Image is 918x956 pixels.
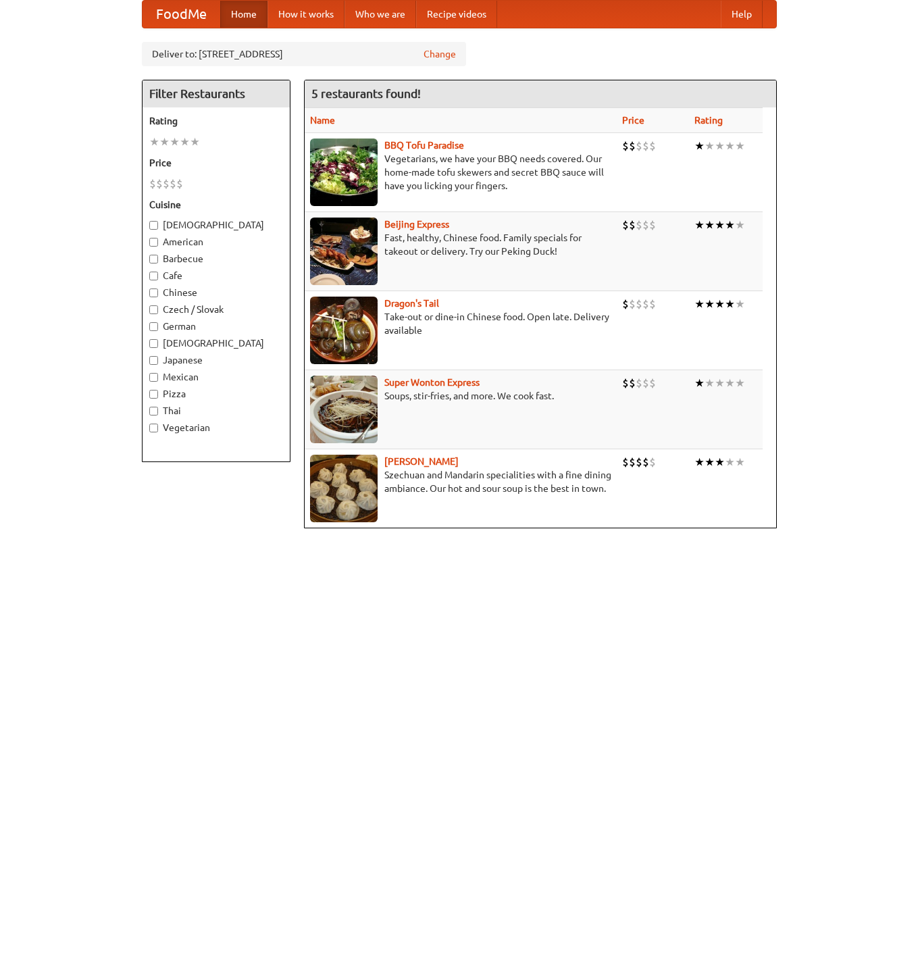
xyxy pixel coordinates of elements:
[310,376,378,443] img: superwonton.jpg
[180,134,190,149] li: ★
[149,269,283,282] label: Cafe
[694,297,705,311] li: ★
[636,297,642,311] li: $
[642,297,649,311] li: $
[149,218,283,232] label: [DEMOGRAPHIC_DATA]
[149,286,283,299] label: Chinese
[149,424,158,432] input: Vegetarian
[149,339,158,348] input: [DEMOGRAPHIC_DATA]
[715,218,725,232] li: ★
[149,373,158,382] input: Mexican
[725,218,735,232] li: ★
[310,389,612,403] p: Soups, stir-fries, and more. We cook fast.
[149,320,283,333] label: German
[715,455,725,470] li: ★
[622,297,629,311] li: $
[149,322,158,331] input: German
[629,455,636,470] li: $
[149,156,283,170] h5: Price
[267,1,345,28] a: How it works
[310,468,612,495] p: Szechuan and Mandarin specialities with a fine dining ambiance. Our hot and sour soup is the best...
[310,115,335,126] a: Name
[725,455,735,470] li: ★
[149,176,156,191] li: $
[170,176,176,191] li: $
[735,139,745,153] li: ★
[705,455,715,470] li: ★
[705,139,715,153] li: ★
[622,376,629,391] li: $
[735,376,745,391] li: ★
[149,235,283,249] label: American
[694,115,723,126] a: Rating
[149,390,158,399] input: Pizza
[416,1,497,28] a: Recipe videos
[149,336,283,350] label: [DEMOGRAPHIC_DATA]
[735,218,745,232] li: ★
[149,272,158,280] input: Cafe
[636,139,642,153] li: $
[649,139,656,153] li: $
[721,1,763,28] a: Help
[649,455,656,470] li: $
[636,455,642,470] li: $
[149,198,283,211] h5: Cuisine
[725,139,735,153] li: ★
[715,139,725,153] li: ★
[311,87,421,100] ng-pluralize: 5 restaurants found!
[715,376,725,391] li: ★
[156,176,163,191] li: $
[384,219,449,230] a: Beijing Express
[642,218,649,232] li: $
[622,455,629,470] li: $
[149,134,159,149] li: ★
[143,80,290,107] h4: Filter Restaurants
[310,231,612,258] p: Fast, healthy, Chinese food. Family specials for takeout or delivery. Try our Peking Duck!
[149,114,283,128] h5: Rating
[384,456,459,467] b: [PERSON_NAME]
[310,310,612,337] p: Take-out or dine-in Chinese food. Open late. Delivery available
[176,176,183,191] li: $
[149,353,283,367] label: Japanese
[636,376,642,391] li: $
[694,455,705,470] li: ★
[649,218,656,232] li: $
[694,218,705,232] li: ★
[149,252,283,266] label: Barbecue
[725,297,735,311] li: ★
[622,115,644,126] a: Price
[384,140,464,151] a: BBQ Tofu Paradise
[384,377,480,388] a: Super Wonton Express
[149,305,158,314] input: Czech / Slovak
[715,297,725,311] li: ★
[649,376,656,391] li: $
[705,297,715,311] li: ★
[149,370,283,384] label: Mexican
[149,404,283,418] label: Thai
[735,455,745,470] li: ★
[629,139,636,153] li: $
[149,221,158,230] input: [DEMOGRAPHIC_DATA]
[636,218,642,232] li: $
[310,218,378,285] img: beijing.jpg
[622,139,629,153] li: $
[705,376,715,391] li: ★
[629,297,636,311] li: $
[642,139,649,153] li: $
[629,218,636,232] li: $
[642,376,649,391] li: $
[142,42,466,66] div: Deliver to: [STREET_ADDRESS]
[424,47,456,61] a: Change
[220,1,267,28] a: Home
[149,288,158,297] input: Chinese
[149,421,283,434] label: Vegetarian
[310,297,378,364] img: dragon.jpg
[310,139,378,206] img: tofuparadise.jpg
[149,356,158,365] input: Japanese
[725,376,735,391] li: ★
[149,238,158,247] input: American
[735,297,745,311] li: ★
[163,176,170,191] li: $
